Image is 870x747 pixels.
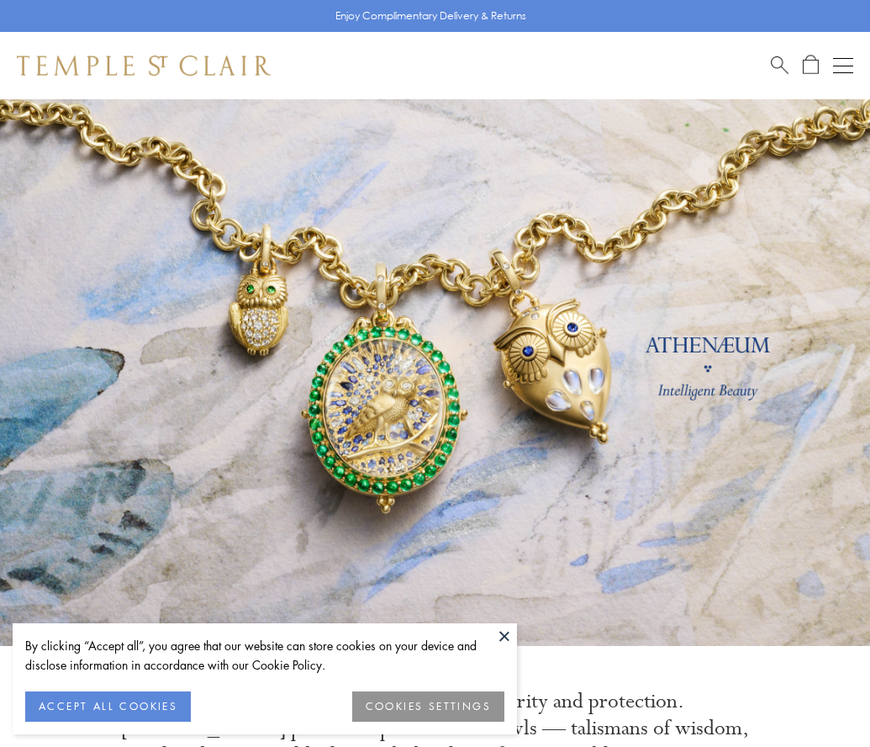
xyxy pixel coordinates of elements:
[833,56,853,76] button: Open navigation
[25,636,504,675] div: By clicking “Accept all”, you agree that our website can store cookies on your device and disclos...
[25,691,191,722] button: ACCEPT ALL COOKIES
[17,56,271,76] img: Temple St. Clair
[352,691,504,722] button: COOKIES SETTINGS
[335,8,526,24] p: Enjoy Complimentary Delivery & Returns
[803,55,819,76] a: Open Shopping Bag
[771,55,788,76] a: Search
